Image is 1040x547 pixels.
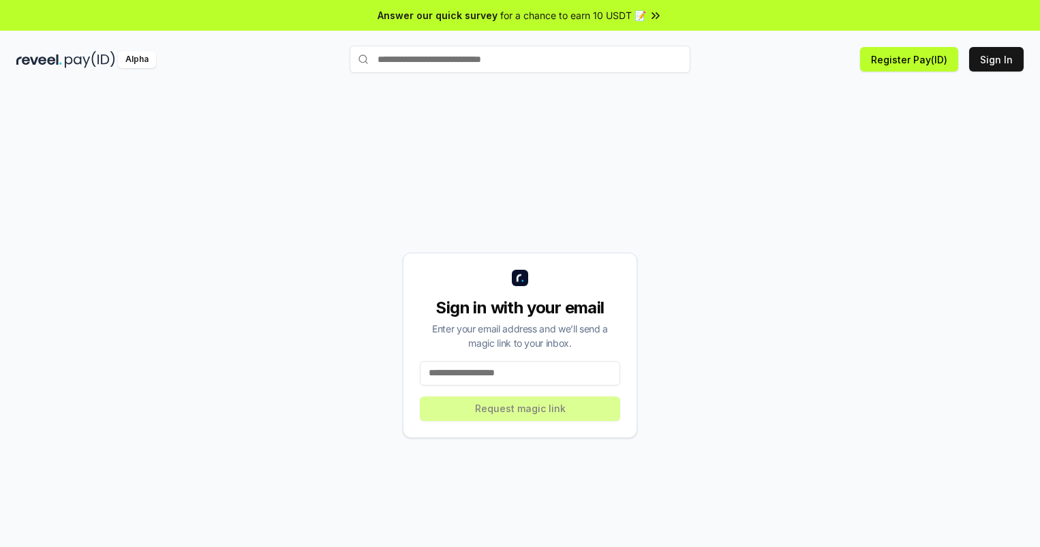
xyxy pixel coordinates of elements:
span: for a chance to earn 10 USDT 📝 [500,8,646,22]
div: Alpha [118,51,156,68]
img: reveel_dark [16,51,62,68]
button: Sign In [969,47,1024,72]
button: Register Pay(ID) [860,47,958,72]
span: Answer our quick survey [378,8,498,22]
div: Sign in with your email [420,297,620,319]
img: pay_id [65,51,115,68]
div: Enter your email address and we’ll send a magic link to your inbox. [420,322,620,350]
img: logo_small [512,270,528,286]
